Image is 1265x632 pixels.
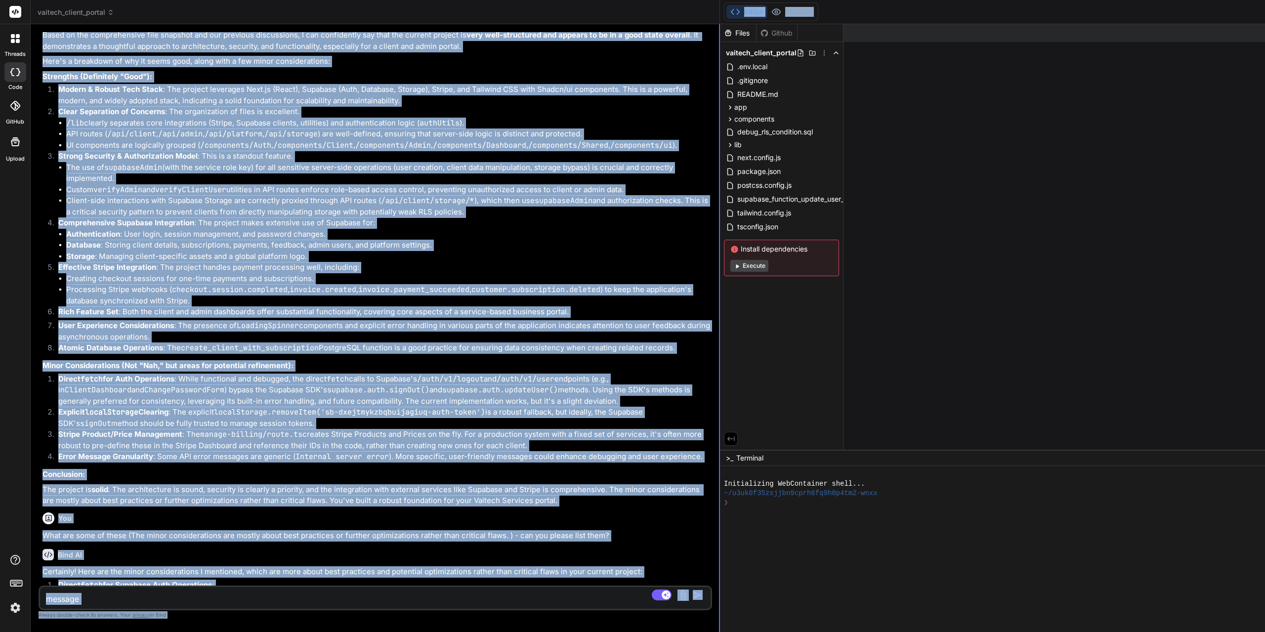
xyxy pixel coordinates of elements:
[66,273,710,285] li: Creating checkout sessions for one-time payments and subscriptions.
[50,151,710,217] li: : This is a standout feature.
[66,140,710,151] li: UI components are logically grouped ( , , , , , ).
[66,240,710,251] li: : Storing client details, subscriptions, payments, feedback, admin users, and platform settings.
[50,342,710,356] li: : The PostgreSQL function is a good practice for ensuring data consistency when creating related ...
[81,580,103,590] code: fetch
[66,251,710,262] li: : Managing client-specific assets and a global platform logo.
[433,140,526,150] code: /components/Dashboard
[724,498,729,507] span: ❯
[58,262,156,272] strong: Effective Stripe Integration
[91,485,108,494] strong: solid
[726,48,797,58] span: vaitech_client_portal
[58,452,153,461] strong: Error Message Granularity
[58,321,174,330] strong: User Experience Considerations
[767,5,816,19] button: Preview
[66,229,710,240] li: : User login, session management, and password changes.
[693,590,703,600] img: icon
[172,285,288,295] code: checkout.session.completed
[66,128,710,140] li: API routes ( , , , ) are well-defined, ensuring that server-side logic is distinct and protected.
[58,429,182,439] strong: Stripe Product/Price Management
[155,185,226,195] code: verifyClientUser
[736,61,768,73] span: .env.local
[65,385,131,395] code: ClientDashboard
[66,229,120,239] strong: Authentication
[264,129,318,139] code: /api/storage
[355,140,431,150] code: /components/Admin
[726,453,733,463] span: >_
[50,374,710,407] li: : While functional and debugged, the direct calls to Supabase's and endpoints (e.g., in and ) byp...
[42,530,710,542] p: What are some of these (The minor considerations are mostly about best practices or further optim...
[58,107,165,116] strong: Clear Separation of Concerns
[50,306,710,320] li: : Both the client and admin dashboards offer substantial functionality, covering core aspects of ...
[42,72,152,81] strong: Strengths (Definitely "Good"):
[442,385,558,395] code: supabase.auth.updateUser()
[181,343,319,353] code: create_client_with_subscription
[420,118,460,128] code: authUtils
[50,84,710,106] li: : The project leverages Next.js (React), Supabase (Auth, Database, Storage), Stripe, and Tailwind...
[66,162,710,184] li: The use of (with the service role key) for all sensitive server-side operations (user creation, c...
[50,320,710,342] li: : The presence of components and explicit error handling in various parts of the application indi...
[535,196,592,206] code: supabaseAdmin
[471,285,600,295] code: customer.subscription.deleted
[736,453,763,463] span: Terminal
[677,590,689,601] img: attachment
[726,5,767,19] button: Editor
[7,599,24,616] img: settings
[39,610,712,620] p: Always double-check its answers. Your in Bind
[4,50,26,58] label: threads
[327,385,429,395] code: supabase.auth.signOut()
[107,129,156,139] code: /api/client
[290,285,356,295] code: invoice.created
[50,262,710,306] li: : The project handles payment processing well, including:
[58,84,163,94] strong: Modern & Robust Tech Stack
[58,580,212,590] strong: Direct for Supabase Auth Operations
[50,429,710,451] li: : The creates Stripe Products and Prices on the fly. For a production system with a fixed set of ...
[497,374,554,384] code: /auth/v1/user
[205,129,262,139] code: /api/platform
[42,484,710,506] p: The project is . The architecture is sound, security is clearly a priority, and the integration w...
[58,307,119,316] strong: Rich Feature Set
[6,118,24,126] label: GitHub
[42,56,710,67] p: Here's a breakdown of why it seems good, along with a few minor considerations:
[730,260,768,272] button: Execute
[736,179,793,191] span: postcss.config.js
[730,244,833,254] span: Install dependencies
[38,7,114,17] span: vaitech_client_portal
[66,118,710,129] li: clearly separates core integrations (Stripe, Supabase clients, utilities) and authentication logi...
[736,152,782,164] span: next.config.js
[736,166,782,177] span: package.json
[66,195,710,217] li: Client-side interactions with Supabase Storage are correctly proxied through API routes ( ), whic...
[104,163,162,172] code: supabaseAdmin
[132,612,150,618] span: privacy
[757,28,797,38] div: Github
[50,106,710,151] li: : The organization of files is excellent.
[466,30,690,40] strong: very well-structured and appears to be in a good state overall
[724,489,878,498] span: ~/u3uk0f35zsjjbn9cprh6fq9h0p4tm2-wnxx
[66,240,101,250] strong: Database
[144,385,224,395] code: ChangePasswordForm
[327,374,349,384] code: fetch
[66,252,95,261] strong: Storage
[736,207,792,219] span: tailwind.config.js
[417,374,484,384] code: /auth/v1/logout
[42,469,85,479] strong: Conclusion:
[734,140,742,150] span: lib
[736,88,779,100] span: README.md
[381,196,474,206] code: /api/client/storage/*
[724,479,865,489] span: Initializing WebContainer shell...
[736,193,862,205] span: supabase_function_update_user_id.sql
[8,83,22,91] label: code
[6,155,25,163] label: Upload
[50,451,710,465] li: : Some API error messages are generic ( ). More specific, user-friendly messages could enhance de...
[734,102,747,112] span: app
[273,140,353,150] code: /components/Client
[93,185,142,195] code: verifyAdmin
[42,566,710,578] p: Certainly! Here are the minor considerations I mentioned, which are more about best practices and...
[200,429,302,439] code: manage-billing/route.ts
[734,114,774,124] span: components
[736,75,769,86] span: .gitignore
[66,184,710,196] li: Custom and utilities in API routes enforce role-based access control, preventing unauthorized acc...
[50,217,710,262] li: : The project makes extensive use of Supabase for:
[58,550,82,560] h6: Bind AI
[58,580,710,591] p: :
[295,452,389,462] code: Internal server error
